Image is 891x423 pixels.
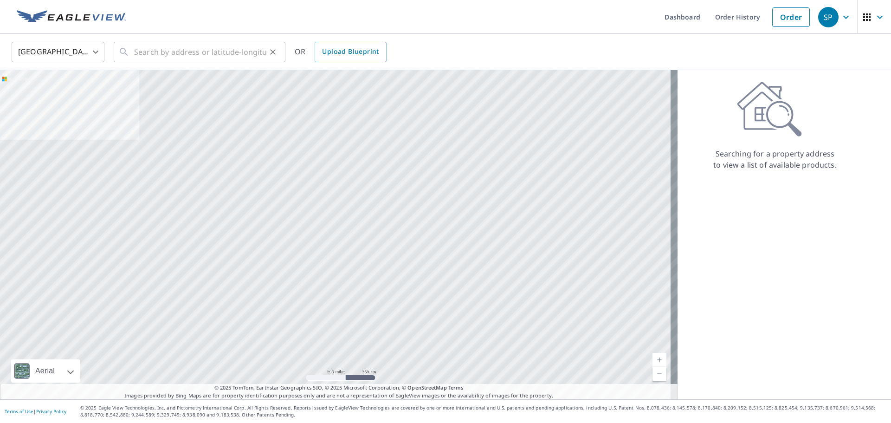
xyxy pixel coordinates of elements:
[32,359,58,383] div: Aerial
[5,408,33,415] a: Terms of Use
[448,384,464,391] a: Terms
[772,7,810,27] a: Order
[214,384,464,392] span: © 2025 TomTom, Earthstar Geographics SIO, © 2025 Microsoft Corporation, ©
[17,10,126,24] img: EV Logo
[11,359,80,383] div: Aerial
[322,46,379,58] span: Upload Blueprint
[36,408,66,415] a: Privacy Policy
[12,39,104,65] div: [GEOGRAPHIC_DATA]
[713,148,837,170] p: Searching for a property address to view a list of available products.
[134,39,266,65] input: Search by address or latitude-longitude
[315,42,386,62] a: Upload Blueprint
[295,42,387,62] div: OR
[80,404,886,418] p: © 2025 Eagle View Technologies, Inc. and Pictometry International Corp. All Rights Reserved. Repo...
[652,353,666,367] a: Current Level 5, Zoom In
[818,7,839,27] div: SP
[5,409,66,414] p: |
[652,367,666,381] a: Current Level 5, Zoom Out
[407,384,446,391] a: OpenStreetMap
[266,46,279,59] button: Clear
